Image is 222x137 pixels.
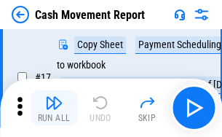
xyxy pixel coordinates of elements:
[182,96,205,120] img: Main button
[45,94,63,111] img: Run All
[12,6,29,23] img: Back
[138,114,156,122] div: Skip
[35,71,51,83] span: # 17
[35,8,145,22] div: Cash Movement Report
[74,36,126,54] div: Copy Sheet
[124,90,170,125] button: Skip
[174,9,186,20] img: Support
[31,90,77,125] button: Run All
[193,6,210,23] img: Settings menu
[138,94,156,111] img: Skip
[57,60,106,71] div: to workbook
[38,114,71,122] div: Run All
